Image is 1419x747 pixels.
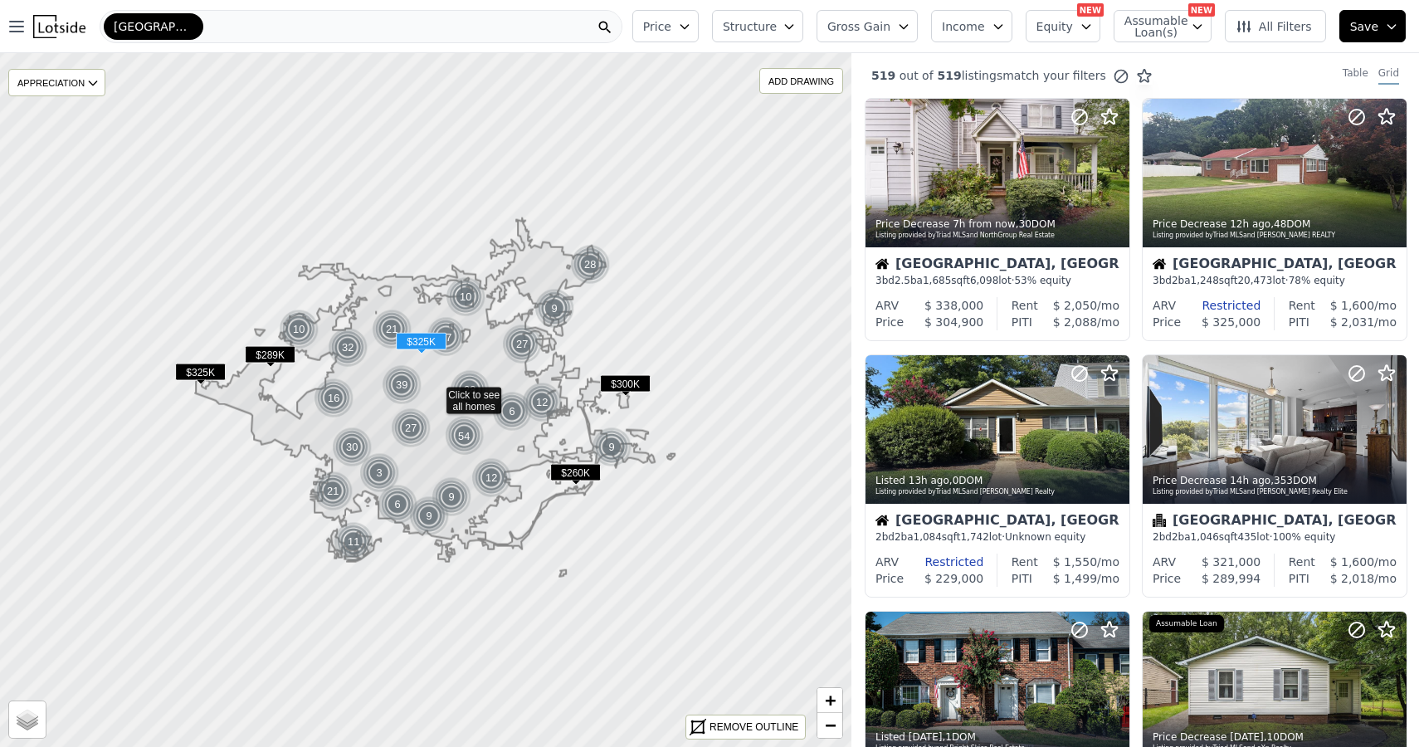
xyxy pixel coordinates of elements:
[245,346,295,370] div: $289K
[1339,10,1406,42] button: Save
[328,328,368,368] div: 32
[817,713,842,738] a: Zoom out
[709,720,798,735] div: REMOVE OUTLINE
[1202,572,1261,585] span: $ 289,994
[1114,10,1212,42] button: Assumable Loan(s)
[1149,615,1224,633] div: Assumable Loan
[1077,3,1104,17] div: NEW
[1315,554,1397,570] div: /mo
[1153,554,1176,570] div: ARV
[1153,514,1397,530] div: [GEOGRAPHIC_DATA], [GEOGRAPHIC_DATA]
[334,522,374,562] img: g1.png
[382,365,422,405] img: g1.png
[875,530,1119,544] div: 2 bd 2 ba sqft lot · Unknown equity
[8,69,105,96] div: APPRECIATION
[1012,554,1038,570] div: Rent
[875,474,1121,487] div: Listed , 0 DOM
[875,231,1121,241] div: Listing provided by Triad MLS and NorthGroup Real Estate
[865,354,1129,598] a: Listed 13h ago,0DOMListing provided byTriad MLSand [PERSON_NAME] RealtyHouse[GEOGRAPHIC_DATA], [G...
[1153,530,1397,544] div: 2 bd 2 ba sqft lot · 100% equity
[875,257,1119,274] div: [GEOGRAPHIC_DATA], [GEOGRAPHIC_DATA]
[924,299,983,312] span: $ 338,000
[1153,314,1181,330] div: Price
[313,471,354,511] img: g1.png
[1343,66,1368,85] div: Table
[1153,570,1181,587] div: Price
[1237,531,1256,543] span: 435
[359,453,400,493] img: g1.png
[1309,570,1397,587] div: /mo
[382,365,422,405] div: 39
[432,477,472,517] img: g1.png
[1330,315,1374,329] span: $ 2,031
[1032,314,1119,330] div: /mo
[1188,3,1215,17] div: NEW
[592,427,632,467] img: g1.png
[1032,570,1119,587] div: /mo
[871,69,895,82] span: 519
[1289,570,1309,587] div: PITI
[432,477,471,517] div: 9
[245,346,295,364] span: $289K
[1153,231,1398,241] div: Listing provided by Triad MLS and [PERSON_NAME] REALTY
[1191,531,1219,543] span: 1,046
[825,690,836,710] span: +
[396,333,446,350] span: $325K
[1026,10,1100,42] button: Equity
[1038,554,1119,570] div: /mo
[1036,18,1073,35] span: Equity
[279,310,319,349] div: 10
[875,514,889,527] img: House
[1315,297,1397,314] div: /mo
[359,453,399,493] div: 3
[1012,297,1038,314] div: Rent
[450,370,490,410] img: g1.png
[409,496,449,536] div: 9
[1237,275,1272,286] span: 20,473
[550,464,601,481] span: $260K
[1053,555,1097,569] span: $ 1,550
[924,315,983,329] span: $ 304,900
[1053,299,1097,312] span: $ 2,050
[314,378,354,418] img: g1.png
[391,408,432,448] img: g1.png
[1153,487,1398,497] div: Listing provided by Triad MLS and [PERSON_NAME] Realty Elite
[570,245,611,285] img: g1.png
[378,485,418,525] img: g1.png
[1330,572,1374,585] span: $ 2,018
[1289,314,1309,330] div: PITI
[1230,218,1270,230] time: 2025-08-18 00:50
[1330,555,1374,569] span: $ 1,600
[1053,315,1097,329] span: $ 2,088
[1153,730,1398,744] div: Price Decrease , 10 DOM
[425,315,468,358] img: g2.png
[632,10,699,42] button: Price
[114,18,193,35] span: [GEOGRAPHIC_DATA]
[960,531,988,543] span: 1,742
[450,370,490,410] div: 28
[1191,275,1219,286] span: 1,248
[1002,67,1106,84] span: match your filters
[1038,297,1119,314] div: /mo
[851,67,1153,85] div: out of listings
[875,730,1121,744] div: Listed , 1 DOM
[9,701,46,738] a: Layers
[396,333,446,357] div: $325K
[1176,297,1261,314] div: Restricted
[313,471,353,511] div: 21
[409,496,450,536] img: g1.png
[875,570,904,587] div: Price
[875,297,899,314] div: ARV
[492,392,532,432] div: 6
[875,257,889,271] img: House
[817,688,842,713] a: Zoom in
[592,427,631,467] div: 9
[1153,257,1166,271] img: House
[1202,555,1261,569] span: $ 321,000
[1012,314,1032,330] div: PITI
[923,275,951,286] span: 1,685
[914,531,942,543] span: 1,084
[817,10,918,42] button: Gross Gain
[875,314,904,330] div: Price
[875,487,1121,497] div: Listing provided by Triad MLS and [PERSON_NAME] Realty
